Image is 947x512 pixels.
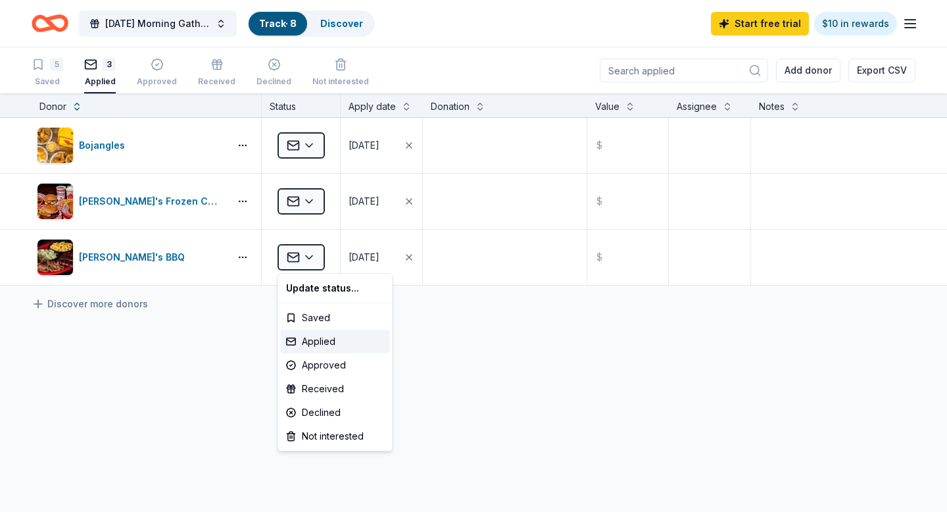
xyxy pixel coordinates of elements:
div: Not interested [281,424,390,448]
div: Applied [281,330,390,353]
div: Approved [281,353,390,377]
div: Declined [281,401,390,424]
div: Received [281,377,390,401]
div: Saved [281,306,390,330]
div: Update status... [281,276,390,300]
